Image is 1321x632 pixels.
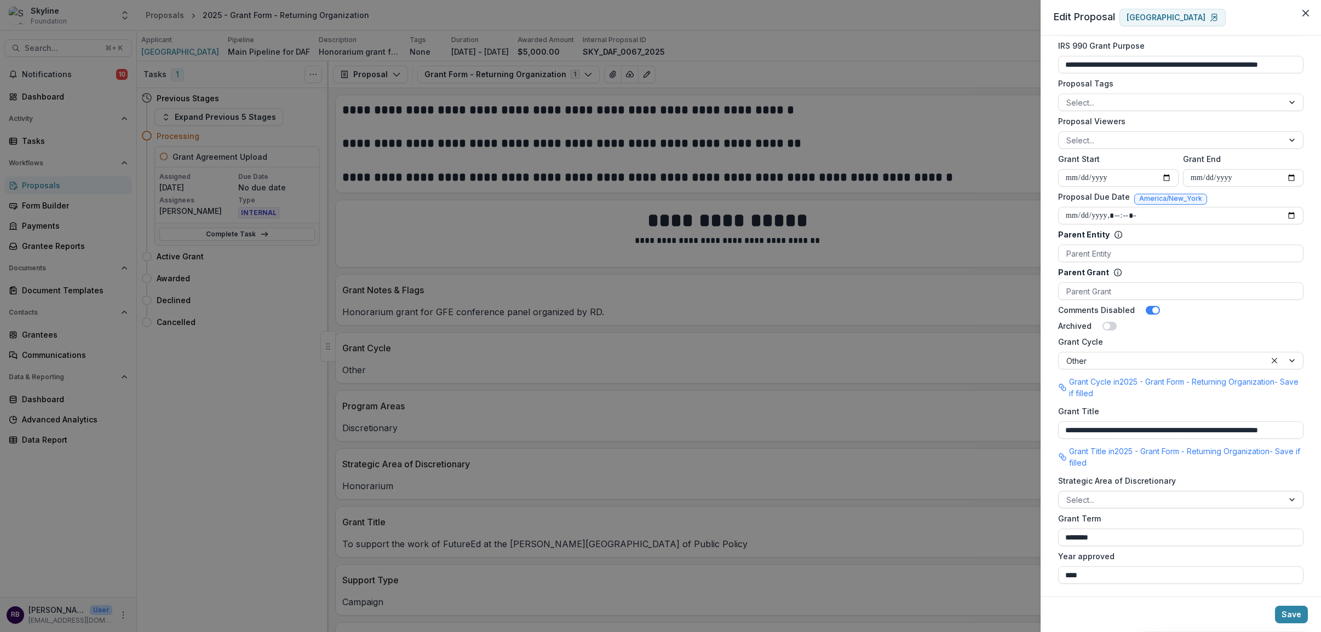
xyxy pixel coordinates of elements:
label: Proposal Viewers [1058,115,1297,127]
button: Save [1275,606,1308,623]
label: Strategic Area of Discretionary [1058,475,1297,486]
p: Grant Title in 2025 - Grant Form - Returning Organization - Save if filled [1069,445,1303,468]
p: Parent Entity [1058,229,1110,240]
label: Proposal Due Date [1058,191,1130,202]
button: Close [1297,4,1314,22]
label: Grant Start [1058,153,1172,165]
span: Edit Proposal [1054,11,1115,22]
label: IRS 990 Grant Purpose [1058,40,1297,51]
label: Proposal Tags [1058,78,1297,89]
label: Grant Cycle [1058,336,1297,347]
p: Grant Cycle in 2025 - Grant Form - Returning Organization - Save if filled [1069,376,1303,399]
div: Clear selected options [1268,354,1281,367]
label: Grant Term [1058,513,1297,524]
a: [GEOGRAPHIC_DATA] [1119,9,1226,26]
p: [GEOGRAPHIC_DATA] [1127,13,1205,22]
label: Grant End [1183,153,1297,165]
p: Parent Grant [1058,266,1109,278]
span: America/New_York [1139,195,1202,202]
label: Year approved [1058,550,1297,562]
label: Comments Disabled [1058,304,1135,316]
label: Grant Title [1058,405,1297,417]
label: Archived [1058,320,1092,332]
